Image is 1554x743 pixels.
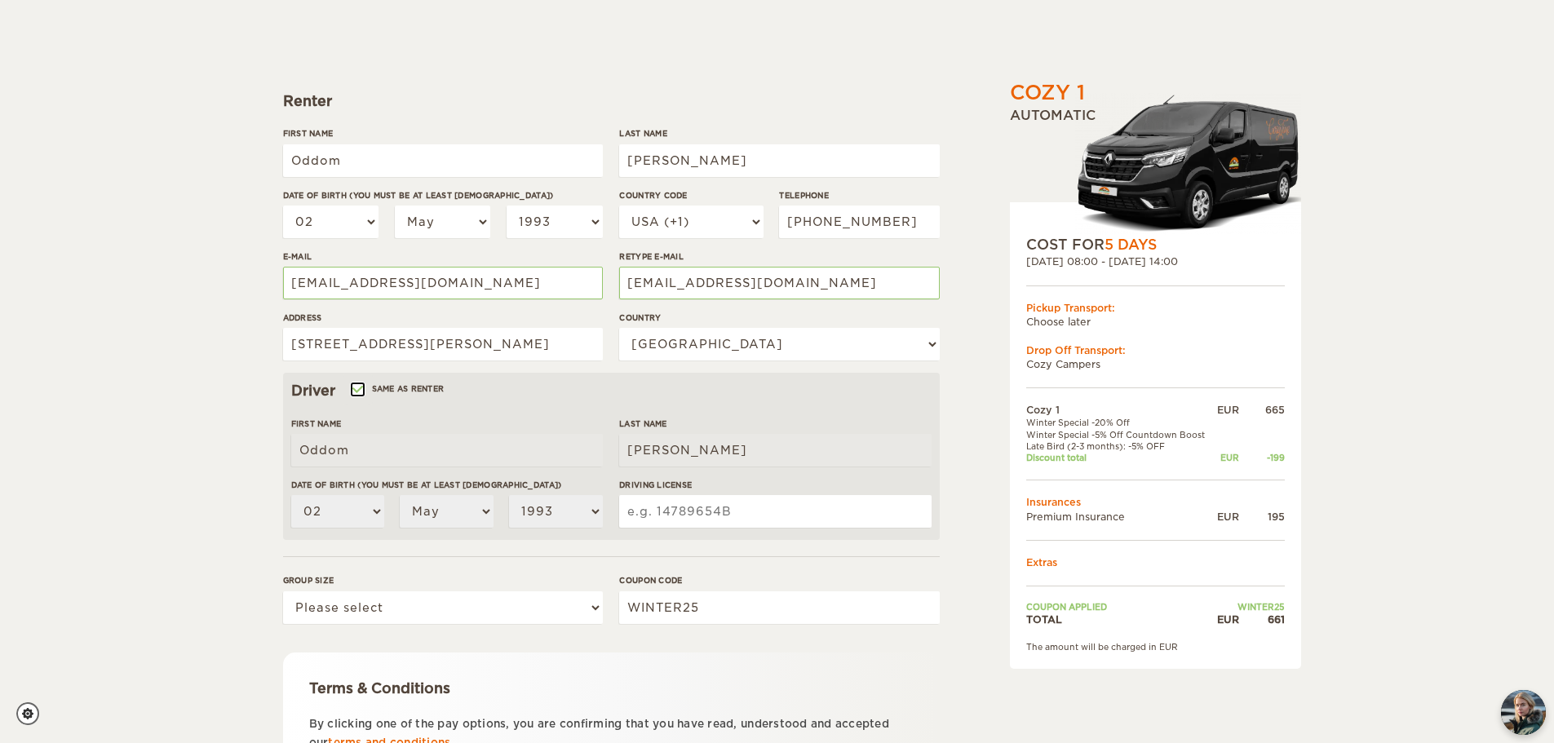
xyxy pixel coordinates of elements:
label: Coupon code [619,574,939,586]
td: Insurances [1026,495,1285,509]
img: Freyja at Cozy Campers [1501,690,1546,735]
div: Drop Off Transport: [1026,343,1285,357]
input: e.g. Street, City, Zip Code [283,328,603,360]
td: TOTAL [1026,613,1214,626]
div: EUR [1213,403,1238,417]
div: EUR [1213,613,1238,626]
label: E-mail [283,250,603,263]
input: e.g. William [291,434,603,467]
label: Country Code [619,189,763,201]
td: WINTER25 [1213,601,1284,613]
input: e.g. Smith [619,434,931,467]
label: Same as renter [352,381,445,396]
input: e.g. William [283,144,603,177]
td: Premium Insurance [1026,510,1214,524]
label: Date of birth (You must be at least [DEMOGRAPHIC_DATA]) [283,189,603,201]
label: Last Name [619,418,931,430]
label: First Name [283,127,603,139]
div: Renter [283,91,940,111]
span: 5 Days [1105,237,1157,253]
input: e.g. example@example.com [283,267,603,299]
div: EUR [1213,452,1238,463]
td: Choose later [1026,315,1285,329]
div: Pickup Transport: [1026,301,1285,315]
div: 665 [1239,403,1285,417]
td: Late Bird (2-3 months): -5% OFF [1026,440,1214,452]
input: Same as renter [352,386,362,396]
div: Automatic [1010,107,1301,235]
label: Driving License [619,479,931,491]
td: Extras [1026,555,1285,569]
td: Winter Special -20% Off [1026,417,1214,428]
div: 661 [1239,613,1285,626]
a: Cookie settings [16,702,50,725]
img: Stuttur-m-c-logo-2.png [1075,93,1301,235]
td: Cozy 1 [1026,403,1214,417]
div: EUR [1213,510,1238,524]
div: Driver [291,381,932,400]
div: Terms & Conditions [309,679,914,698]
label: Address [283,312,603,324]
div: -199 [1239,452,1285,463]
label: Telephone [779,189,939,201]
input: e.g. 1 234 567 890 [779,206,939,238]
input: e.g. example@example.com [619,267,939,299]
label: Country [619,312,939,324]
input: e.g. Smith [619,144,939,177]
td: Discount total [1026,452,1214,463]
label: First Name [291,418,603,430]
td: Cozy Campers [1026,357,1285,371]
td: Coupon applied [1026,601,1214,613]
div: Cozy 1 [1010,79,1085,107]
input: e.g. 14789654B [619,495,931,528]
td: Winter Special -5% Off Countdown Boost [1026,429,1214,440]
label: Retype E-mail [619,250,939,263]
div: COST FOR [1026,235,1285,254]
div: [DATE] 08:00 - [DATE] 14:00 [1026,254,1285,268]
label: Last Name [619,127,939,139]
button: chat-button [1501,690,1546,735]
div: The amount will be charged in EUR [1026,641,1285,652]
label: Date of birth (You must be at least [DEMOGRAPHIC_DATA]) [291,479,603,491]
label: Group size [283,574,603,586]
div: 195 [1239,510,1285,524]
